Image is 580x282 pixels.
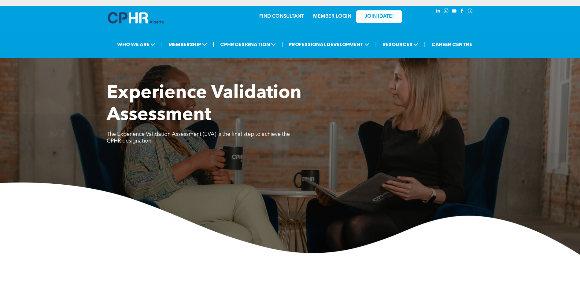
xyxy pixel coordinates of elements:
[443,8,450,16] a: instagram
[424,38,426,51] li: |
[356,10,402,23] a: JOIN [DATE]
[107,132,290,144] span: The Experience Validation Assessment (EVA) is the final step to achieve the CPHR designation.
[108,12,164,23] img: A blue and white logo for cp alberta
[107,84,301,125] span: Experience Validation Assessment
[430,39,474,50] a: CAREER CENTRE
[365,14,393,20] span: JOIN [DATE]
[381,39,420,50] span: RESOURCES
[213,38,214,51] li: |
[467,8,474,16] a: Social network
[161,38,163,51] li: |
[218,39,278,50] span: CPHR DESIGNATION
[435,8,442,16] a: linkedin
[287,39,371,50] span: PROFESSIONAL DEVELOPMENT
[459,8,466,16] a: facebook
[259,14,304,19] a: FIND CONSULTANT
[115,39,157,50] span: WHO WE ARE
[313,14,351,19] a: MEMBER LOGIN
[282,38,283,51] li: |
[167,39,209,50] span: MEMBERSHIP
[451,8,458,16] a: youtube
[375,38,377,51] li: |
